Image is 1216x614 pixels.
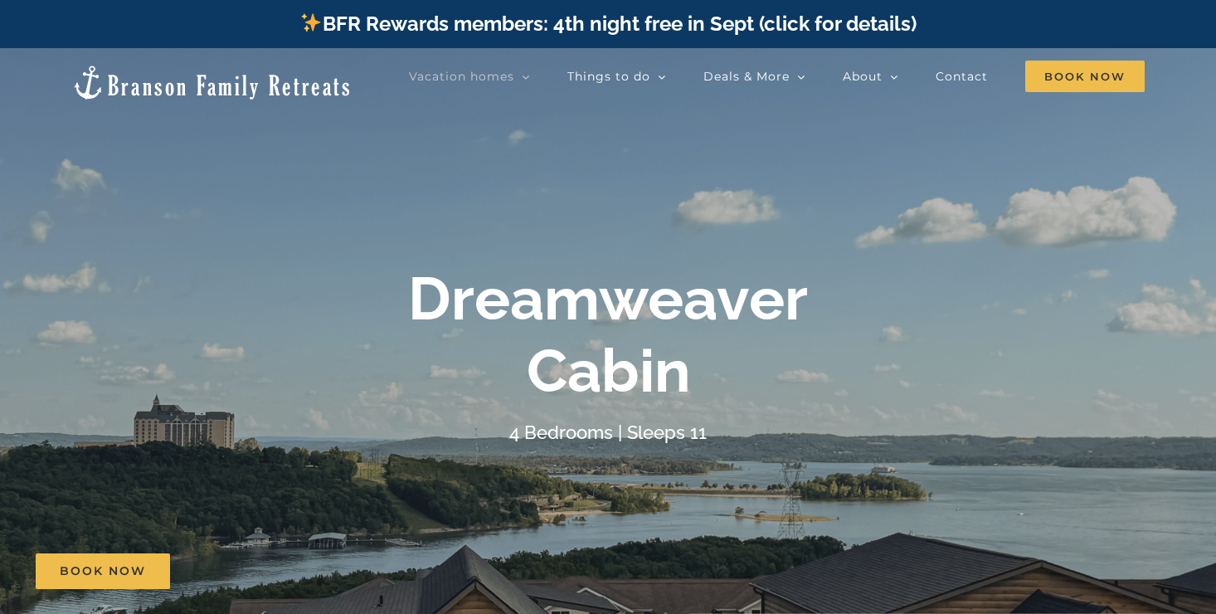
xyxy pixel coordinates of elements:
a: Contact [936,60,988,93]
span: Deals & More [703,71,790,82]
a: About [843,60,898,93]
span: Book Now [1025,61,1145,92]
a: BFR Rewards members: 4th night free in Sept (click for details) [299,12,916,36]
span: Contact [936,71,988,82]
span: About [843,71,883,82]
b: Dreamweaver Cabin [408,263,808,405]
nav: Main Menu [409,60,1145,93]
h4: 4 Bedrooms | Sleeps 11 [509,422,707,443]
img: Branson Family Retreats Logo [71,64,353,101]
a: Deals & More [703,60,805,93]
img: ✨ [301,12,321,32]
a: Vacation homes [409,60,530,93]
span: Things to do [567,71,650,82]
span: Vacation homes [409,71,514,82]
a: Things to do [567,60,666,93]
a: Book Now [36,553,170,589]
span: Book Now [60,564,146,578]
